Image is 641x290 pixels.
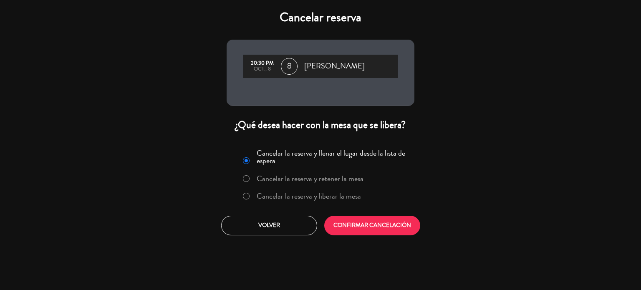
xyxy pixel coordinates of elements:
div: oct., 8 [247,66,277,72]
span: [PERSON_NAME] [304,60,365,73]
div: 20:30 PM [247,61,277,66]
h4: Cancelar reserva [227,10,414,25]
button: CONFIRMAR CANCELACIÓN [324,216,420,235]
button: Volver [221,216,317,235]
label: Cancelar la reserva y llenar el lugar desde la lista de espera [257,149,409,164]
label: Cancelar la reserva y retener la mesa [257,175,363,182]
span: 8 [281,58,298,75]
label: Cancelar la reserva y liberar la mesa [257,192,361,200]
div: ¿Qué desea hacer con la mesa que se libera? [227,119,414,131]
